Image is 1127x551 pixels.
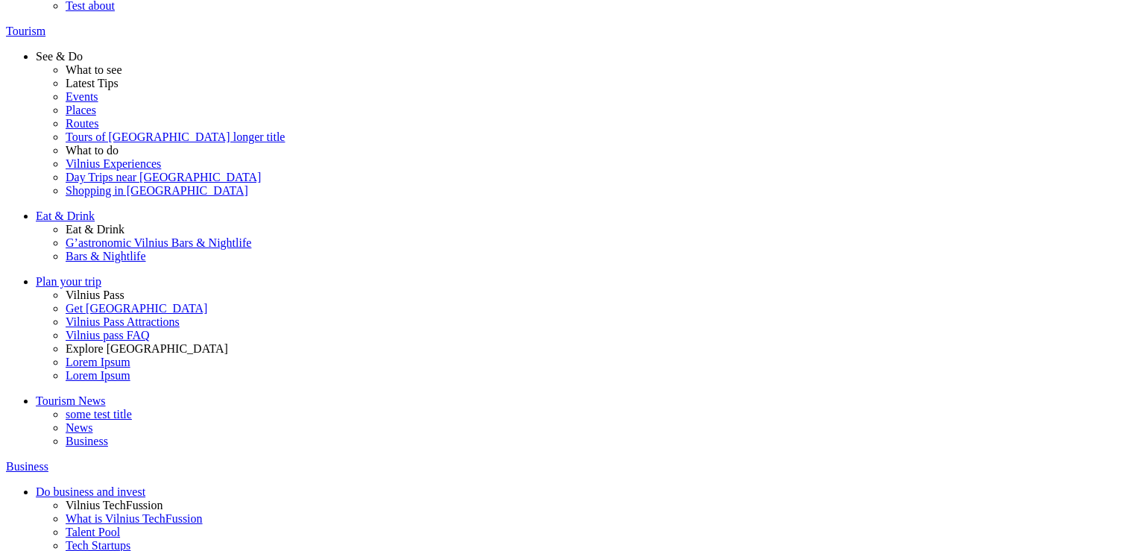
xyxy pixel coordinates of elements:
a: Eat & Drink [36,210,1121,223]
span: What to see [66,63,122,76]
a: Get [GEOGRAPHIC_DATA] [66,302,1121,315]
span: What is Vilnius TechFussion [66,512,203,525]
a: Tours of [GEOGRAPHIC_DATA] longer title [66,130,1121,144]
a: Business [66,435,1121,448]
a: Day Trips near [GEOGRAPHIC_DATA] [66,171,1121,184]
span: Tours of [GEOGRAPHIC_DATA] longer title [66,130,285,143]
a: G’astronomic Vilnius Bars & Nightlife [66,236,1121,250]
span: Tourism News [36,394,106,407]
span: Explore [GEOGRAPHIC_DATA] [66,342,228,355]
span: Eat & Drink [66,223,124,236]
span: Get [GEOGRAPHIC_DATA] [66,302,207,315]
a: Talent Pool [66,526,1121,539]
span: Talent Pool [66,526,120,538]
a: Vilnius Experiences [66,157,1121,171]
a: Tourism [6,25,1121,38]
a: Lorem Ipsum [66,369,1121,382]
span: G’astronomic Vilnius Bars & Nightlife [66,236,251,249]
span: Places [66,104,96,116]
span: Plan your trip [36,275,101,288]
a: Lorem Ipsum [66,356,1121,369]
span: Routes [66,117,98,130]
span: News [66,421,92,434]
a: Events [66,90,1121,104]
span: Vilnius pass FAQ [66,329,150,341]
span: What to do [66,144,119,157]
span: Do business and invest [36,485,145,498]
span: Vilnius Pass Attractions [66,315,180,328]
span: Business [66,435,108,447]
span: Bars & Nightlife [66,250,146,262]
span: Business [6,460,48,473]
span: Lorem Ipsum [66,356,130,368]
span: Shopping in [GEOGRAPHIC_DATA] [66,184,248,197]
a: Routes [66,117,1121,130]
span: Eat & Drink [36,210,95,222]
a: Do business and invest [36,485,1121,499]
span: Tourism [6,25,45,37]
a: News [66,421,1121,435]
span: Lorem Ipsum [66,369,130,382]
a: Business [6,460,1121,473]
span: See & Do [36,50,83,63]
a: Shopping in [GEOGRAPHIC_DATA] [66,184,1121,198]
span: Vilnius Experiences [66,157,161,170]
a: Tourism News [36,394,1121,408]
a: Plan your trip [36,275,1121,289]
a: some test title [66,408,1121,421]
span: Vilnius Pass [66,289,124,301]
span: Vilnius TechFussion [66,499,163,511]
span: Day Trips near [GEOGRAPHIC_DATA] [66,171,261,183]
span: Events [66,90,98,103]
a: Vilnius pass FAQ [66,329,1121,342]
a: Bars & Nightlife [66,250,1121,263]
a: What is Vilnius TechFussion [66,512,1121,526]
a: Vilnius Pass Attractions [66,315,1121,329]
span: Latest Tips [66,77,119,89]
a: Places [66,104,1121,117]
